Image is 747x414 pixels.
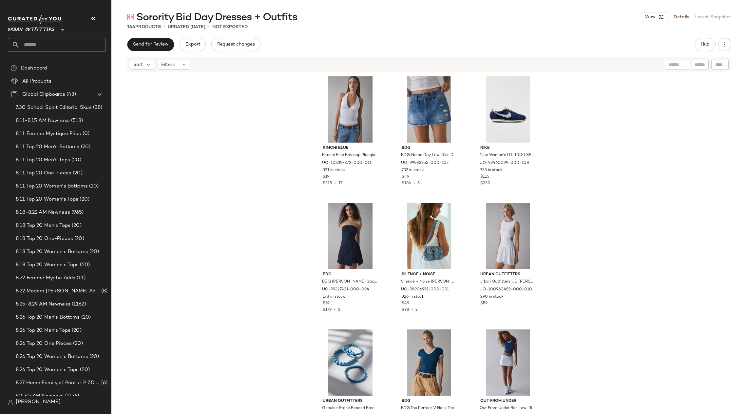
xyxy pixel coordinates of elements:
[16,196,78,203] span: 8.11 Top 20 Women's Tops
[92,104,103,111] span: (38)
[80,143,91,151] span: (20)
[21,65,47,72] span: Dashboard
[71,169,83,177] span: (20)
[338,181,342,186] span: 17
[323,301,330,306] span: $69
[402,181,411,186] span: $186
[323,294,345,300] span: 178 in stock
[72,340,83,347] span: (20)
[480,294,504,300] span: 290 in stock
[322,152,377,158] span: Kimchi Blue Breakup Plunging Cropped Halter Top in Ivory, Women's at Urban Outfitters
[211,38,260,51] button: Request changes
[217,42,255,47] span: Request changes
[78,196,89,203] span: (20)
[16,274,75,282] span: 8.22 Femme Mystic Adds
[480,181,490,186] span: $230
[396,329,462,396] img: 91933283_042_b
[212,24,248,30] p: Not Exported
[16,327,70,334] span: 8.26 Top 20 Men's Tops
[480,398,536,404] span: Out From Under
[133,61,143,68] span: Sort
[70,301,86,308] span: (1162)
[644,14,656,20] span: View
[402,398,457,404] span: BDG
[402,145,457,151] span: BDG
[323,181,332,186] span: $315
[10,65,17,71] img: svg%3e
[401,279,456,285] span: Silence + Noise [PERSON_NAME] Shoulder Bag in Denim Washed, Women's at Urban Outfitters
[317,329,383,396] img: 103799656_048_b
[480,287,532,293] span: UO-100960459-000-010
[16,169,71,177] span: 8.11 Top 20 One Pieces
[16,183,88,190] span: 8.11 Top 20 Women's Bottoms
[409,308,415,312] span: •
[402,301,409,306] span: $49
[480,168,503,173] span: 733 in stock
[402,272,457,278] span: Silence + Noise
[402,174,409,180] span: $49
[16,353,88,361] span: 8.26 Top 20 Women's Bottoms
[402,308,409,312] span: $98
[64,392,79,400] span: (1176)
[401,160,449,166] span: UO-99983355-000-107
[475,203,541,269] img: 100960459_010_b
[16,235,73,243] span: 8.18 Top 20 One-Pieces
[16,248,88,256] span: 8.18 Top 20 Women's Bottoms
[480,152,535,158] span: Nike Women's LD-1000 SE Denim Sneaker in Midnight Navy//[PERSON_NAME], Women's at Urban Outfitters
[475,76,541,143] img: 99460099_108_b
[8,22,55,34] span: Urban Outfitters
[16,301,70,308] span: 8.25-8.29 AM Newness
[700,42,710,47] span: Hub
[480,272,536,278] span: Urban Outfitters
[127,24,161,30] div: Products
[396,203,462,269] img: 98906951_091_b
[8,15,64,24] img: cfy_white_logo.C9jOOHJF.svg
[208,23,210,31] span: •
[70,156,81,164] span: (20)
[16,117,70,125] span: 8.11-8.15 AM Newness
[75,274,86,282] span: (11)
[322,160,372,166] span: UO-103397873-000-011
[16,222,70,229] span: 8.18 Top 20 Men's Tops
[70,222,82,229] span: (20)
[127,38,174,51] button: Send for Review
[80,314,91,321] span: (20)
[16,143,80,151] span: 8.11 Top 20 Men's Bottoms
[323,308,332,312] span: $179
[70,117,83,125] span: (518)
[323,272,378,278] span: BDG
[79,261,90,269] span: (20)
[332,308,338,312] span: •
[317,76,383,143] img: 103397873_011_b
[480,405,535,411] span: Out From Under Bec Low-Rise Micro Mini Skort in White, Women's at Urban Outfitters
[338,308,340,312] span: 2
[401,152,456,158] span: BDG Game Day Low-Rise Denim Micro Mini Skirt in Indigo, Women's at Urban Outfitters
[16,130,81,138] span: 8.11 Femme Mystique Prios
[695,38,716,51] button: Hub
[88,248,99,256] span: (20)
[411,181,417,186] span: •
[127,14,134,20] img: svg%3e
[674,14,689,21] a: Details
[480,160,529,166] span: UO-99460099-000-108
[415,308,418,312] span: 2
[16,379,100,387] span: 8.27 Home Family of Prints LP ZD Adds
[73,235,84,243] span: (20)
[16,156,70,164] span: 8.11 Top 20 Men's Tops
[401,287,449,293] span: UO-98906951-000-091
[65,91,76,98] span: (43)
[480,279,535,285] span: Urban Outfitters UO [PERSON_NAME] Side Cutout Drop Waist Mini Dress in White, Women's at Urban Ou...
[480,145,536,151] span: Nike
[322,279,377,285] span: BDG [PERSON_NAME] Strapless Wrap Mini Dress in Rinsed Denim, Women's at Urban Outfitters
[16,314,80,321] span: 8.26 Top 20 Men's Bottoms
[127,25,135,30] span: 144
[185,42,200,47] span: Export
[133,42,168,47] span: Send for Review
[332,181,338,186] span: •
[22,91,65,98] span: Global Clipboards
[417,181,420,186] span: 5
[475,329,541,396] img: 82587676_010_b
[81,130,89,138] span: (0)
[402,294,424,300] span: 326 in stock
[100,379,107,387] span: (6)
